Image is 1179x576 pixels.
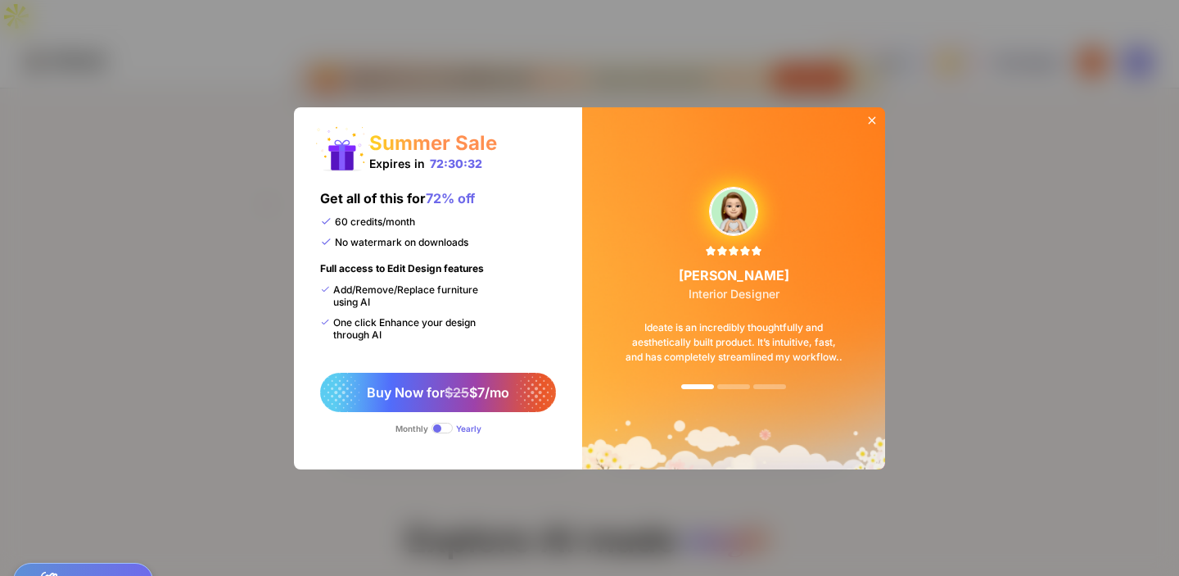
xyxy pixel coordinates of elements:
div: Expires in [369,156,482,170]
div: Full access to Edit Design features [320,262,484,283]
img: summerSaleBg.png [582,107,885,469]
div: 60 credits/month [320,215,415,228]
img: upgradeReviewAvtar-3.png [710,188,757,235]
span: 72% off [426,190,475,206]
div: Ideate is an incredibly thoughtfully and aesthetically built product. It’s intuitive, fast, and h... [603,301,865,384]
div: No watermark on downloads [320,236,468,248]
div: Get all of this for [320,190,475,215]
div: Monthly [395,424,428,433]
div: One click Enhance your design through AI [320,316,495,341]
span: Buy Now for $7/mo [367,384,509,401]
span: Interior Designer [689,287,779,301]
div: Yearly [456,424,481,433]
div: Summer Sale [369,131,497,155]
div: Add/Remove/Replace furniture using AI [320,283,495,308]
span: $25 [445,384,469,401]
div: 72:30:32 [430,156,482,170]
div: [PERSON_NAME] [679,267,789,301]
